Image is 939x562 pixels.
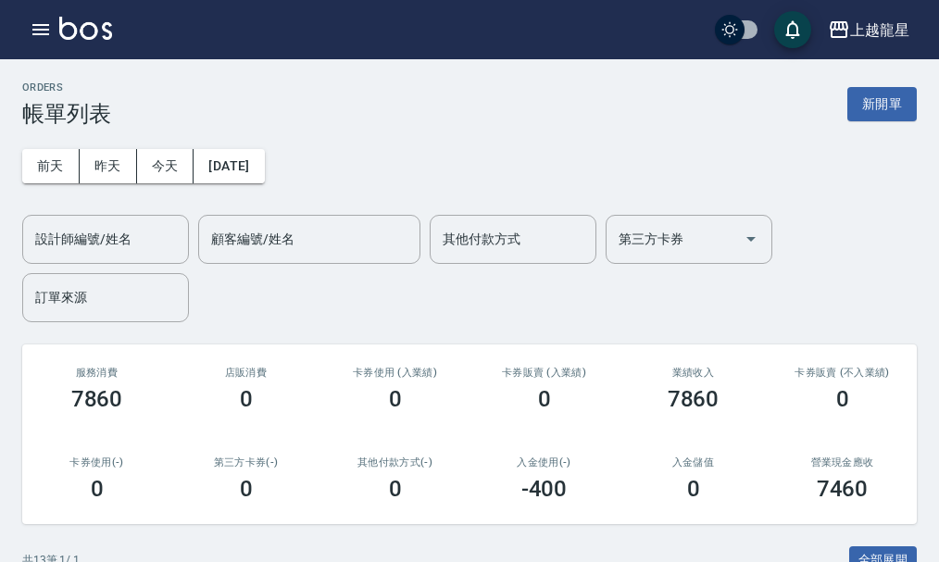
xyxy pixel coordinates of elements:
h2: 卡券使用 (入業績) [343,367,447,379]
h3: 0 [389,386,402,412]
button: 昨天 [80,149,137,183]
h3: 0 [538,386,551,412]
h2: 業績收入 [641,367,745,379]
h3: 帳單列表 [22,101,111,127]
h2: ORDERS [22,81,111,94]
h3: 0 [91,476,104,502]
h2: 營業現金應收 [790,456,895,468]
div: 上越龍星 [850,19,909,42]
a: 新開單 [847,94,917,112]
h3: 7860 [668,386,720,412]
button: save [774,11,811,48]
h2: 卡券販賣 (不入業績) [790,367,895,379]
button: 新開單 [847,87,917,121]
h2: 第三方卡券(-) [194,456,298,468]
h3: 0 [240,476,253,502]
h2: 卡券販賣 (入業績) [492,367,596,379]
button: Open [736,224,766,254]
h2: 店販消費 [194,367,298,379]
button: [DATE] [194,149,264,183]
h2: 入金儲值 [641,456,745,468]
img: Logo [59,17,112,40]
h3: 7460 [817,476,869,502]
button: 上越龍星 [820,11,917,49]
button: 今天 [137,149,194,183]
h2: 其他付款方式(-) [343,456,447,468]
h3: 0 [836,386,849,412]
h3: 0 [240,386,253,412]
button: 前天 [22,149,80,183]
h3: 服務消費 [44,367,149,379]
h2: 卡券使用(-) [44,456,149,468]
h2: 入金使用(-) [492,456,596,468]
h3: 0 [687,476,700,502]
h3: 7860 [71,386,123,412]
h3: -400 [521,476,568,502]
h3: 0 [389,476,402,502]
